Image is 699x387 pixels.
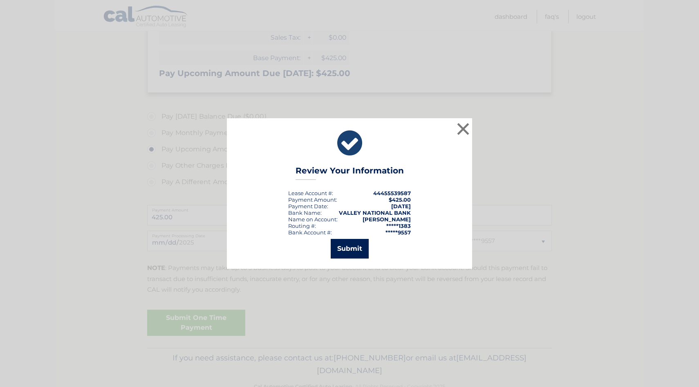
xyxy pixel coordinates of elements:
[339,209,411,216] strong: VALLEY NATIONAL BANK
[455,121,471,137] button: ×
[288,209,322,216] div: Bank Name:
[288,216,338,223] div: Name on Account:
[373,190,411,196] strong: 44455539587
[296,166,404,180] h3: Review Your Information
[288,196,337,203] div: Payment Amount:
[288,229,332,236] div: Bank Account #:
[389,196,411,203] span: $425.00
[288,223,316,229] div: Routing #:
[288,203,327,209] span: Payment Date
[391,203,411,209] span: [DATE]
[288,203,328,209] div: :
[288,190,333,196] div: Lease Account #:
[363,216,411,223] strong: [PERSON_NAME]
[331,239,369,259] button: Submit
